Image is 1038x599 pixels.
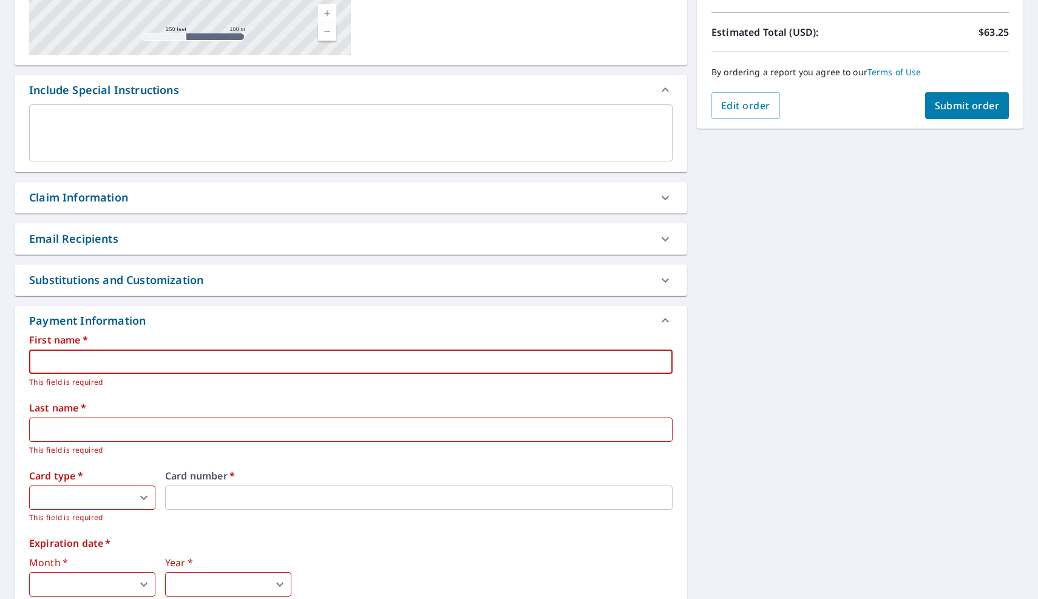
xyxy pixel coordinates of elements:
[15,75,687,104] div: Include Special Instructions
[29,572,155,597] div: ​
[165,558,291,567] label: Year
[29,512,155,524] p: This field is required
[29,444,664,456] p: This field is required
[935,99,1000,112] span: Submit order
[925,92,1009,119] button: Submit order
[29,189,128,206] div: Claim Information
[711,67,1009,78] p: By ordering a report you agree to our
[711,92,780,119] button: Edit order
[711,25,860,39] p: Estimated Total (USD):
[29,335,673,345] label: First name
[867,66,921,78] a: Terms of Use
[29,231,118,247] div: Email Recipients
[29,403,673,413] label: Last name
[165,572,291,597] div: ​
[721,99,770,112] span: Edit order
[15,182,687,213] div: Claim Information
[29,538,673,548] label: Expiration date
[979,25,1009,39] p: $63.25
[15,223,687,254] div: Email Recipients
[15,265,687,296] div: Substitutions and Customization
[29,486,155,510] div: ​
[15,306,687,335] div: Payment Information
[29,376,664,388] p: This field is required
[29,272,203,288] div: Substitutions and Customization
[318,4,336,22] a: Current Level 17, Zoom In
[165,471,673,481] label: Card number
[318,22,336,41] a: Current Level 17, Zoom Out
[29,82,179,98] div: Include Special Instructions
[29,313,151,329] div: Payment Information
[29,558,155,567] label: Month
[29,471,155,481] label: Card type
